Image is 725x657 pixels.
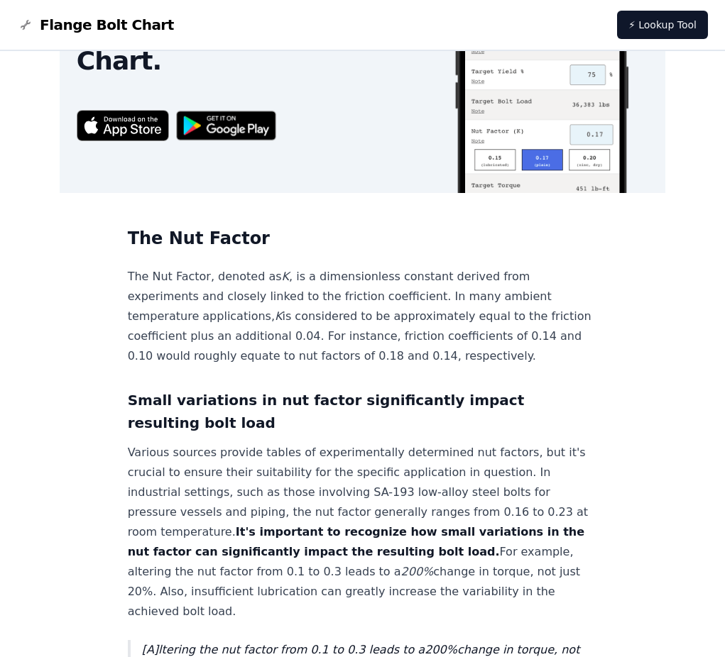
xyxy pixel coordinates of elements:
[128,525,584,558] strong: It's important to recognize how small variations in the nut factor can significantly impact the r...
[617,11,708,39] a: ⚡ Lookup Tool
[128,267,598,366] p: The Nut Factor, denoted as , is a dimensionless constant derived from experiments and closely lin...
[425,643,457,656] em: 200%
[275,309,283,323] em: K
[169,104,284,148] img: Get it on Google Play
[128,389,598,434] h3: Small variations in nut factor significantly impact resulting bolt load
[282,270,290,283] em: K
[40,15,174,35] span: Flange Bolt Chart
[128,227,598,250] h2: The Nut Factor
[17,16,34,33] img: Flange Bolt Chart Logo
[401,565,434,578] em: 200%
[77,110,169,140] img: App Store badge for the Flange Bolt Chart app
[128,443,598,622] p: Various sources provide tables of experimentally determined nut factors, but it's crucial to ensu...
[17,15,174,35] a: Flange Bolt Chart LogoFlange Bolt Chart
